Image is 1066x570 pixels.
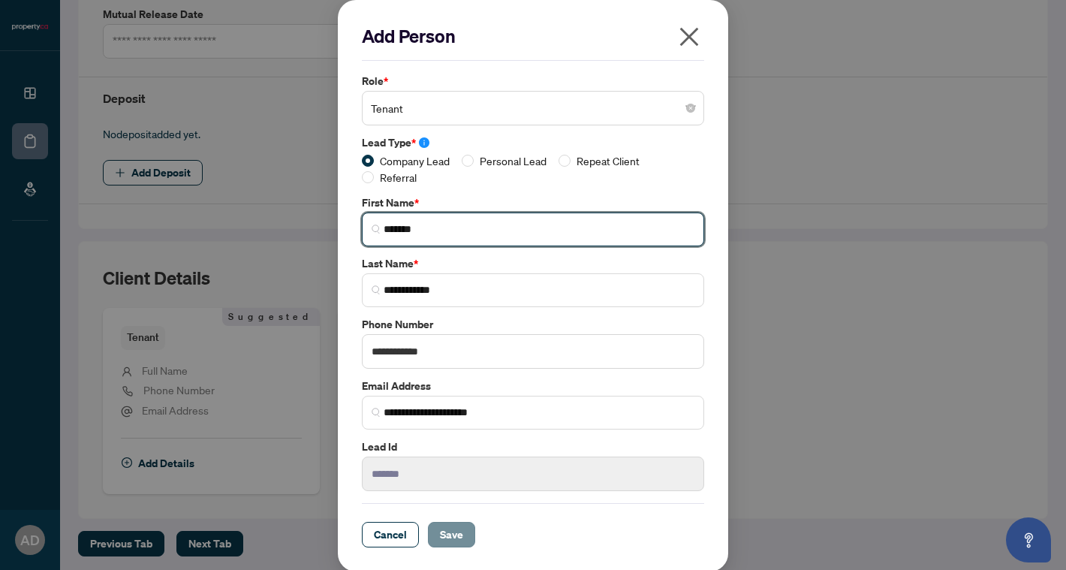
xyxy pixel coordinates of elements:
[362,316,704,333] label: Phone Number
[362,439,704,455] label: Lead Id
[571,152,646,169] span: Repeat Client
[372,285,381,294] img: search_icon
[362,24,704,48] h2: Add Person
[362,134,704,151] label: Lead Type
[372,408,381,417] img: search_icon
[362,195,704,211] label: First Name
[686,104,695,113] span: close-circle
[440,523,463,547] span: Save
[362,522,419,547] button: Cancel
[1006,517,1051,562] button: Open asap
[419,137,429,148] span: info-circle
[362,378,704,394] label: Email Address
[372,225,381,234] img: search_icon
[428,522,475,547] button: Save
[362,73,704,89] label: Role
[374,152,456,169] span: Company Lead
[374,169,423,185] span: Referral
[474,152,553,169] span: Personal Lead
[374,523,407,547] span: Cancel
[362,255,704,272] label: Last Name
[371,94,695,122] span: Tenant
[677,25,701,49] span: close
